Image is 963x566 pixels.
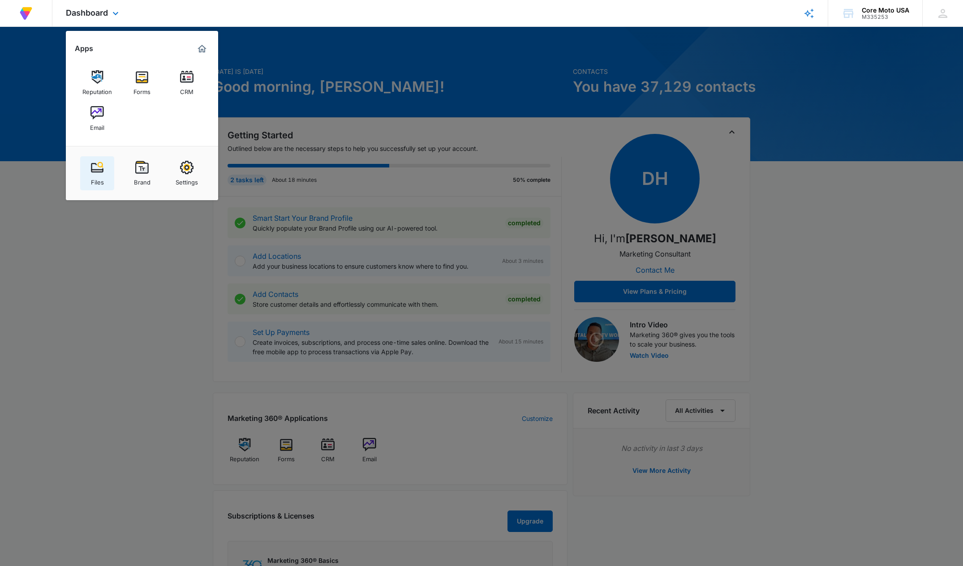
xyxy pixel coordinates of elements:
a: Email [80,102,114,136]
div: CRM [180,84,193,95]
div: Reputation [82,84,112,95]
div: account id [862,14,909,20]
a: Forms [125,66,159,100]
a: Reputation [80,66,114,100]
h2: Apps [75,44,93,53]
div: Settings [176,174,198,186]
div: account name [862,7,909,14]
div: Files [91,174,104,186]
div: Email [90,120,104,131]
div: Forms [133,84,150,95]
a: Settings [170,156,204,190]
span: Dashboard [66,8,108,17]
a: Files [80,156,114,190]
a: CRM [170,66,204,100]
a: Marketing 360® Dashboard [195,42,209,56]
img: Volusion [18,5,34,21]
a: Brand [125,156,159,190]
div: Brand [134,174,150,186]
